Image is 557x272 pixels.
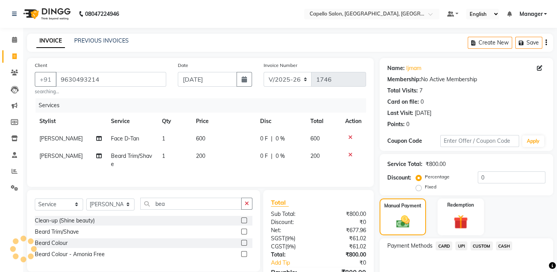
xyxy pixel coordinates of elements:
th: Total [306,113,341,130]
div: 7 [419,87,422,95]
div: ₹800.00 [426,160,446,168]
div: ₹61.02 [319,234,372,243]
span: 200 [196,152,205,159]
a: Ijmam [406,64,421,72]
a: PREVIOUS INVOICES [74,37,129,44]
div: ₹800.00 [319,251,372,259]
img: logo [20,3,73,25]
button: Apply [522,135,544,147]
th: Price [191,113,256,130]
span: [PERSON_NAME] [39,135,83,142]
span: Manager [519,10,542,18]
span: 600 [310,135,320,142]
span: UPI [455,241,467,250]
span: CARD [436,241,452,250]
span: Payment Methods [387,242,433,250]
div: 0 [421,98,424,106]
span: Beard Trim/Shave [111,152,152,168]
label: Invoice Number [264,62,297,69]
div: Last Visit: [387,109,413,117]
label: Client [35,62,47,69]
th: Service [106,113,157,130]
span: 0 % [276,135,285,143]
span: SGST [271,235,285,242]
input: Enter Offer / Coupon Code [440,135,519,147]
button: Save [515,37,542,49]
div: [DATE] [415,109,431,117]
span: 0 F [260,152,268,160]
button: Create New [468,37,512,49]
label: Manual Payment [384,202,421,209]
div: Card on file: [387,98,419,106]
div: Beard Colour - Amonia Free [35,250,105,258]
div: Net: [265,226,319,234]
span: CGST [271,243,285,250]
span: 9% [286,235,294,241]
button: +91 [35,72,56,87]
span: | [271,135,273,143]
span: 9% [287,243,294,250]
th: Stylist [35,113,106,130]
span: CUSTOM [470,241,493,250]
div: ₹61.02 [319,243,372,251]
div: Service Total: [387,160,422,168]
span: [PERSON_NAME] [39,152,83,159]
img: _cash.svg [392,214,414,229]
span: Face D-Tan [111,135,139,142]
label: Percentage [425,173,450,180]
b: 08047224946 [85,3,119,25]
a: Add Tip [265,259,327,267]
div: ( ) [265,243,319,251]
div: ₹800.00 [319,210,372,218]
th: Disc [256,113,306,130]
span: Total [271,198,289,207]
input: Search or Scan [140,198,242,210]
img: _gift.svg [449,213,472,231]
div: ₹0 [327,259,372,267]
span: 0 F [260,135,268,143]
small: searching... [35,88,166,95]
div: ₹0 [319,218,372,226]
div: ( ) [265,234,319,243]
div: ₹677.96 [319,226,372,234]
div: Discount: [387,174,411,182]
th: Qty [157,113,191,130]
a: INVOICE [36,34,65,48]
span: 1 [162,152,165,159]
span: CASH [496,241,513,250]
span: 0 % [276,152,285,160]
div: Total: [265,251,319,259]
label: Fixed [425,183,436,190]
span: 600 [196,135,205,142]
span: 200 [310,152,320,159]
span: 1 [162,135,165,142]
div: Coupon Code [387,137,440,145]
div: Discount: [265,218,319,226]
div: Total Visits: [387,87,418,95]
div: Points: [387,120,405,128]
div: Beard Colour [35,239,68,247]
input: Search by Name/Mobile/Email/Code [56,72,166,87]
div: Services [36,98,372,113]
label: Date [178,62,188,69]
span: | [271,152,273,160]
label: Redemption [447,202,474,209]
div: Beard Trim/Shave [35,228,79,236]
div: Membership: [387,75,421,84]
div: No Active Membership [387,75,545,84]
th: Action [341,113,366,130]
div: 0 [406,120,409,128]
div: Sub Total: [265,210,319,218]
div: Name: [387,64,405,72]
div: Clean-up (Shine beauty) [35,217,95,225]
